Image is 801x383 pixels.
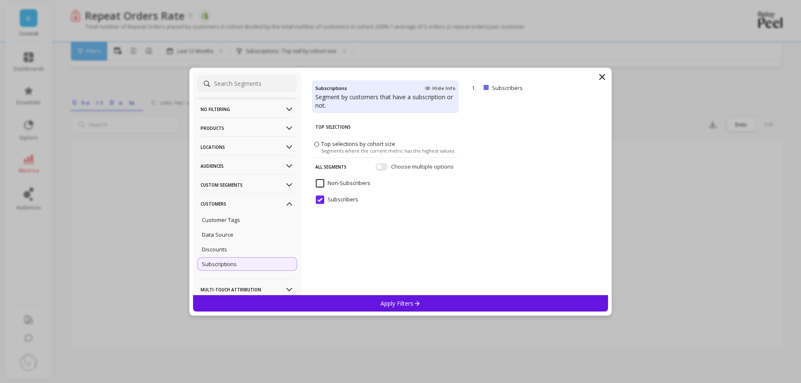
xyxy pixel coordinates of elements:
p: Custom Segments [201,174,294,195]
p: Customers [201,193,294,214]
p: Audiences [201,155,294,177]
p: Data Source [202,231,233,238]
p: Subscribers [492,84,563,92]
span: Top selections by cohort size [321,140,395,147]
p: Discounts [202,246,227,253]
h4: Subscriptions [315,84,347,93]
span: Subscribers [316,195,358,204]
p: Subscriptions [202,260,237,268]
span: Non-Subscribers [316,179,370,188]
p: Segment by customers that have a subscription or not. [315,93,455,110]
p: All Segments [315,158,346,175]
span: Hide Info [425,85,455,92]
p: 1. [472,84,480,92]
p: Apply Filters [381,299,420,307]
p: Locations [201,136,294,158]
p: No filtering [201,98,294,120]
span: Choose multiple options [391,162,455,171]
p: Products [201,117,294,139]
p: Top Selections [315,118,455,136]
span: Segments where the current metric has the highest values. [321,147,455,153]
p: Customer Tags [202,216,240,224]
p: Multi-Touch Attribution [201,279,294,300]
input: Search Segments [197,75,297,92]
